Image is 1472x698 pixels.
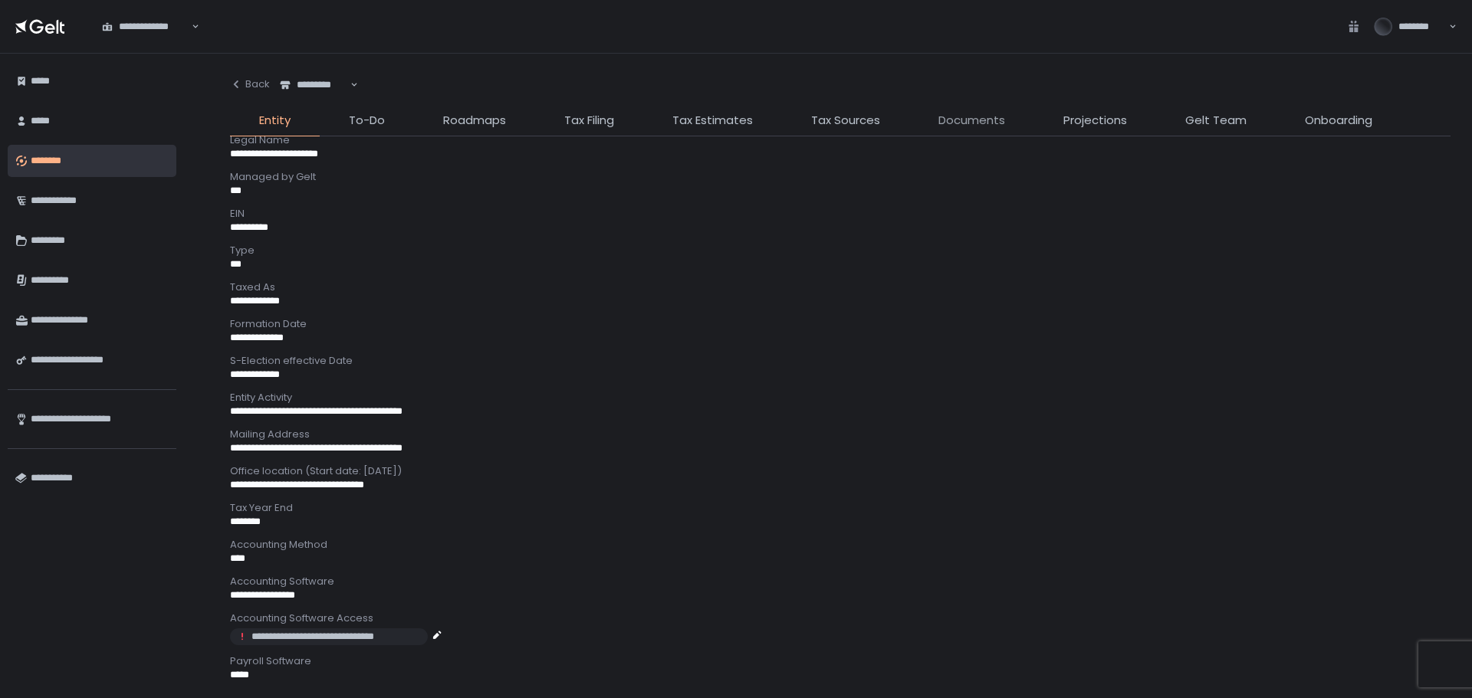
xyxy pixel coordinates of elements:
[349,112,385,129] span: To-Do
[1185,112,1247,129] span: Gelt Team
[230,611,1451,625] div: Accounting Software Access
[270,69,358,101] div: Search for option
[92,11,199,43] div: Search for option
[230,280,1451,294] div: Taxed As
[230,133,1451,147] div: Legal Name
[230,207,1451,221] div: EIN
[230,69,270,100] button: Back
[672,112,753,129] span: Tax Estimates
[938,112,1005,129] span: Documents
[230,391,1451,405] div: Entity Activity
[443,112,506,129] span: Roadmaps
[230,538,1451,552] div: Accounting Method
[230,354,1451,368] div: S-Election effective Date
[230,244,1451,257] div: Type
[348,77,349,93] input: Search for option
[230,501,1451,515] div: Tax Year End
[230,77,270,91] div: Back
[811,112,880,129] span: Tax Sources
[230,170,1451,184] div: Managed by Gelt
[1305,112,1372,129] span: Onboarding
[1063,112,1127,129] span: Projections
[230,654,1451,668] div: Payroll Software
[230,464,1451,478] div: Office location (Start date: [DATE])
[230,428,1451,441] div: Mailing Address
[230,317,1451,331] div: Formation Date
[230,575,1451,588] div: Accounting Software
[189,19,190,34] input: Search for option
[259,112,291,129] span: Entity
[564,112,614,129] span: Tax Filing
